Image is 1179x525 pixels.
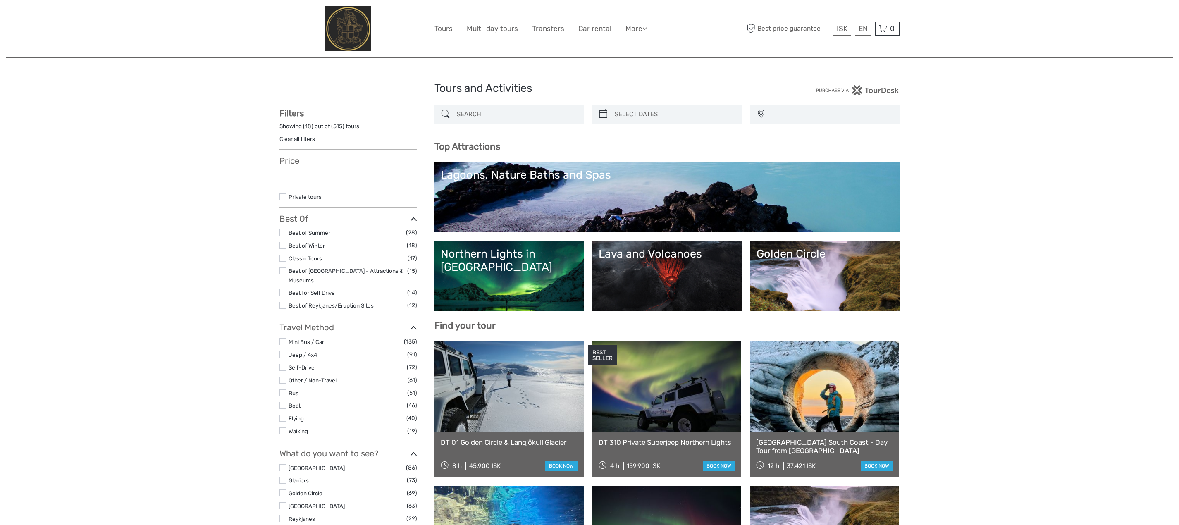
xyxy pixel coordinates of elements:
b: Find your tour [434,320,496,331]
input: SEARCH [453,107,580,122]
div: Showing ( ) out of ( ) tours [279,122,417,135]
a: book now [545,461,578,471]
h1: Tours and Activities [434,82,745,95]
img: City Center Hotel [325,6,371,51]
a: Flying [289,415,304,422]
span: (63) [407,501,417,511]
a: Lava and Volcanoes [599,247,735,305]
a: Clear all filters [279,136,315,142]
span: 4 h [610,462,619,470]
span: 0 [889,24,896,33]
div: Lava and Volcanoes [599,247,735,260]
a: Best of Winter [289,242,325,249]
span: (22) [406,514,417,523]
span: (72) [407,363,417,372]
h3: What do you want to see? [279,449,417,458]
a: DT 310 Private Superjeep Northern Lights [599,438,735,446]
a: Multi-day tours [467,23,518,35]
div: BEST SELLER [588,345,617,366]
a: Other / Non-Travel [289,377,337,384]
div: EN [855,22,871,36]
div: Lagoons, Nature Baths and Spas [441,168,893,181]
a: More [625,23,647,35]
span: (28) [406,228,417,237]
a: Car rental [578,23,611,35]
label: 515 [333,122,342,130]
span: (12) [407,301,417,310]
span: (40) [406,413,417,423]
a: Bus [289,390,298,396]
strong: Filters [279,108,304,118]
span: ISK [837,24,847,33]
a: Golden Circle [757,247,893,305]
span: (14) [407,288,417,297]
span: (91) [407,350,417,359]
div: 159.900 ISK [627,462,660,470]
a: Classic Tours [289,255,322,262]
div: 45.900 ISK [469,462,501,470]
a: Walking [289,428,308,434]
span: (135) [404,337,417,346]
a: book now [861,461,893,471]
span: (51) [407,388,417,398]
a: Jeep / 4x4 [289,351,317,358]
a: Boat [289,402,301,409]
a: Reykjanes [289,515,315,522]
a: Tours [434,23,453,35]
span: (18) [407,241,417,250]
a: book now [703,461,735,471]
span: 8 h [452,462,462,470]
span: Best price guarantee [745,22,831,36]
a: DT 01 Golden Circle & Langjökull Glacier [441,438,578,446]
a: Self-Drive [289,364,315,371]
b: Top Attractions [434,141,500,152]
h3: Best Of [279,214,417,224]
a: Mini Bus / Car [289,339,324,345]
div: 37.421 ISK [787,462,816,470]
span: (86) [406,463,417,472]
a: [GEOGRAPHIC_DATA] South Coast - Day Tour from [GEOGRAPHIC_DATA] [756,438,893,455]
a: Golden Circle [289,490,322,496]
div: Northern Lights in [GEOGRAPHIC_DATA] [441,247,578,274]
a: Best for Self Drive [289,289,335,296]
a: Private tours [289,193,322,200]
a: Glaciers [289,477,309,484]
img: PurchaseViaTourDesk.png [816,85,900,95]
span: 12 h [768,462,779,470]
span: (19) [407,426,417,436]
span: (17) [408,253,417,263]
h3: Travel Method [279,322,417,332]
a: [GEOGRAPHIC_DATA] [289,465,345,471]
a: Best of Reykjanes/Eruption Sites [289,302,374,309]
span: (73) [407,475,417,485]
label: 18 [305,122,311,130]
a: Northern Lights in [GEOGRAPHIC_DATA] [441,247,578,305]
h3: Price [279,156,417,166]
span: (15) [407,266,417,276]
div: Golden Circle [757,247,893,260]
span: (46) [407,401,417,410]
a: [GEOGRAPHIC_DATA] [289,503,345,509]
span: (69) [407,488,417,498]
input: SELECT DATES [611,107,737,122]
a: Lagoons, Nature Baths and Spas [441,168,893,226]
a: Best of [GEOGRAPHIC_DATA] - Attractions & Museums [289,267,403,284]
span: (61) [408,375,417,385]
a: Best of Summer [289,229,330,236]
a: Transfers [532,23,564,35]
